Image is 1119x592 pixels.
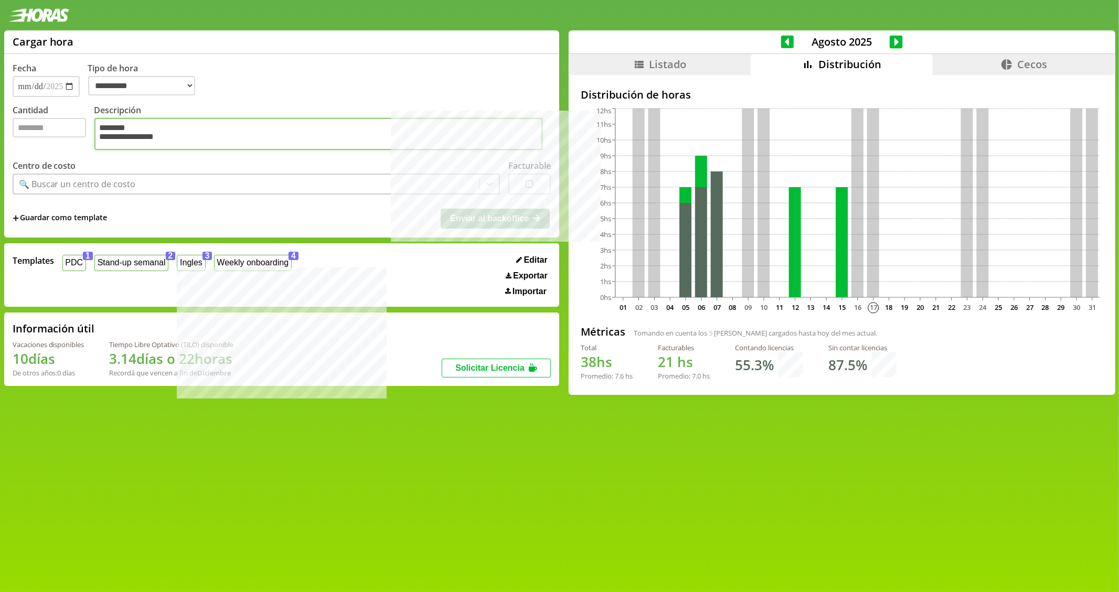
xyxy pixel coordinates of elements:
text: 11 [775,303,783,312]
text: 31 [1089,303,1096,312]
span: Solicitar Licencia [455,363,525,372]
img: logotipo [8,8,69,22]
text: 26 [1010,303,1018,312]
text: 02 [635,303,642,312]
text: 17 [869,303,877,312]
button: Stand-up semanal2 [94,255,168,271]
text: 12 [791,303,798,312]
tspan: 9hs [600,151,611,160]
span: 1 [83,252,93,260]
span: 7.0 [692,371,701,381]
text: 15 [838,303,846,312]
label: Descripción [94,104,551,153]
button: Ingles3 [177,255,205,271]
span: 38 [581,352,597,371]
b: Diciembre [198,368,231,378]
span: 5 [709,328,713,338]
h1: hs [658,352,710,371]
label: Centro de costo [13,160,76,171]
button: PDC1 [62,255,86,271]
span: 2 [166,252,176,260]
h2: Distribución de horas [581,88,1103,102]
select: Tipo de hora [88,76,195,95]
text: 25 [995,303,1002,312]
button: Solicitar Licencia [442,359,551,378]
div: Promedio: hs [581,371,633,381]
div: Total [581,343,633,352]
tspan: 7hs [600,182,611,192]
span: Agosto 2025 [794,35,890,49]
span: Cecos [1017,57,1047,71]
h1: hs [581,352,633,371]
text: 22 [947,303,955,312]
tspan: 4hs [600,230,611,239]
span: Listado [649,57,687,71]
button: Editar [513,255,551,265]
text: 03 [651,303,658,312]
text: 13 [807,303,814,312]
tspan: 1hs [600,277,611,286]
div: Tiempo Libre Optativo (TiLO) disponible [110,340,234,349]
span: +Guardar como template [13,212,107,224]
text: 18 [885,303,892,312]
text: 24 [979,303,987,312]
tspan: 6hs [600,198,611,208]
tspan: 2hs [600,261,611,271]
div: Promedio: hs [658,371,710,381]
tspan: 0hs [600,293,611,302]
tspan: 10hs [596,135,611,145]
tspan: 12hs [596,106,611,115]
textarea: Descripción [94,118,542,150]
h1: 10 días [13,349,84,368]
h2: Información útil [13,321,95,336]
span: Importar [513,287,547,296]
tspan: 8hs [600,167,611,176]
div: De otros años: 0 días [13,368,84,378]
text: 16 [854,303,861,312]
label: Tipo de hora [88,62,204,97]
h1: Cargar hora [13,35,74,49]
label: Facturable [508,160,551,171]
span: Tomando en cuenta los [PERSON_NAME] cargados hasta hoy del mes actual. [634,328,878,338]
text: 30 [1073,303,1080,312]
text: 14 [823,303,830,312]
text: 04 [666,303,674,312]
h2: Métricas [581,325,626,339]
text: 29 [1057,303,1064,312]
h1: 3.14 días o 22 horas [110,349,234,368]
text: 23 [963,303,971,312]
span: 7.6 [615,371,624,381]
text: 05 [682,303,689,312]
span: 3 [203,252,212,260]
text: 06 [697,303,705,312]
label: Fecha [13,62,36,74]
text: 10 [760,303,768,312]
div: Contando licencias [736,343,804,352]
span: Editar [524,255,548,265]
div: 🔍 Buscar un centro de costo [19,178,136,190]
text: 08 [729,303,736,312]
button: Weekly onboarding4 [214,255,292,271]
span: Templates [13,255,54,266]
h1: 55.3 % [736,356,774,374]
input: Cantidad [13,118,86,137]
text: 01 [619,303,626,312]
tspan: 3hs [600,245,611,255]
text: 28 [1041,303,1049,312]
label: Cantidad [13,104,94,153]
tspan: 5hs [600,214,611,223]
text: 19 [901,303,908,312]
span: + [13,212,19,224]
div: Sin contar licencias [829,343,897,352]
span: 4 [289,252,299,260]
div: Vacaciones disponibles [13,340,84,349]
div: Recordá que vencen a fin de [110,368,234,378]
text: 27 [1026,303,1033,312]
span: Distribución [818,57,881,71]
div: Facturables [658,343,710,352]
text: 20 [916,303,924,312]
text: 21 [932,303,940,312]
button: Exportar [503,271,551,281]
text: 09 [744,303,752,312]
tspan: 11hs [596,120,611,129]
